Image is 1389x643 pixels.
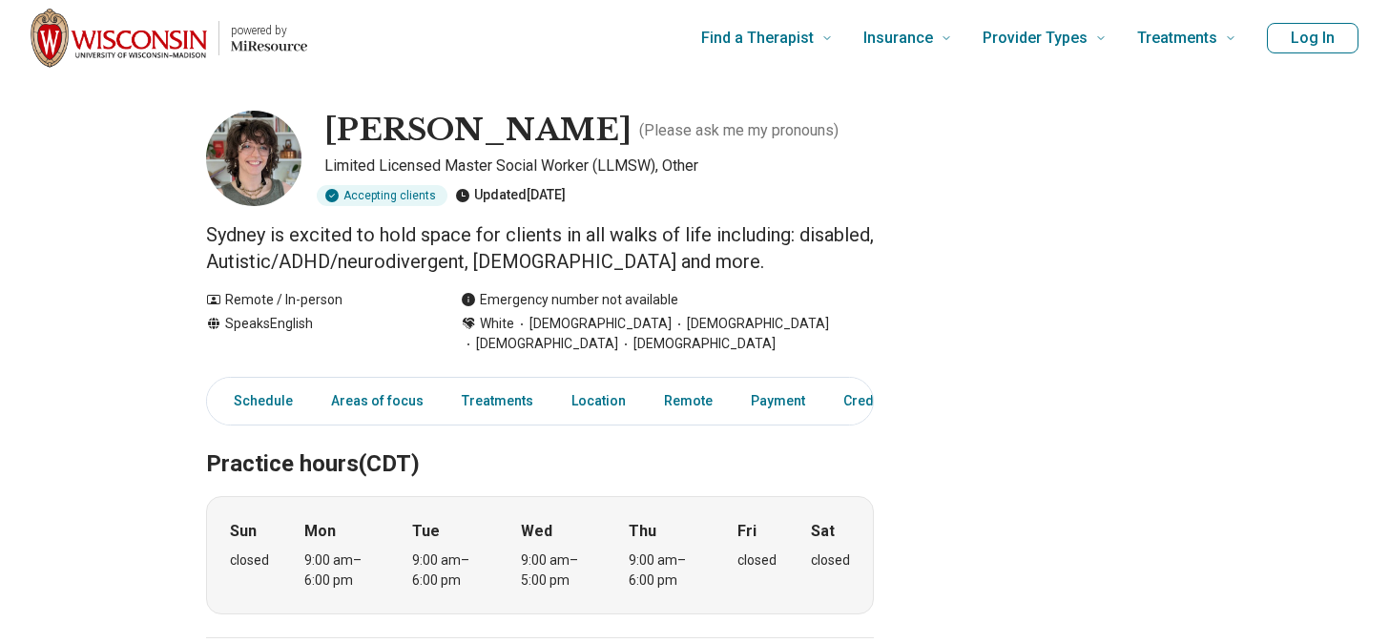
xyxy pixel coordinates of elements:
div: 9:00 am – 6:00 pm [412,550,486,591]
strong: Wed [521,520,552,543]
p: ( Please ask me my pronouns ) [639,119,839,142]
h2: Practice hours (CDT) [206,403,874,481]
p: Sydney is excited to hold space for clients in all walks of life including: disabled, Autistic/AD... [206,221,874,275]
h1: [PERSON_NAME] [324,111,632,151]
div: When does the program meet? [206,496,874,614]
div: 9:00 am – 6:00 pm [304,550,378,591]
span: Provider Types [983,25,1088,52]
span: [DEMOGRAPHIC_DATA] [461,334,618,354]
div: Speaks English [206,314,423,354]
strong: Mon [304,520,336,543]
div: 9:00 am – 5:00 pm [521,550,594,591]
a: Location [560,382,637,421]
img: Sydney Walker, Limited Licensed Master Social Worker (LLMSW) [206,111,301,206]
strong: Thu [629,520,656,543]
span: White [480,314,514,334]
a: Areas of focus [320,382,435,421]
a: Treatments [450,382,545,421]
a: Credentials [832,382,927,421]
strong: Sun [230,520,257,543]
a: Payment [739,382,817,421]
strong: Sat [811,520,835,543]
span: [DEMOGRAPHIC_DATA] [514,314,672,334]
p: Limited Licensed Master Social Worker (LLMSW), Other [324,155,874,177]
div: Updated [DATE] [455,185,566,206]
span: [DEMOGRAPHIC_DATA] [672,314,829,334]
div: Emergency number not available [461,290,678,310]
a: Schedule [211,382,304,421]
span: Treatments [1137,25,1217,52]
div: Accepting clients [317,185,447,206]
div: closed [737,550,777,570]
div: closed [230,550,269,570]
strong: Fri [737,520,757,543]
p: powered by [231,23,307,38]
div: 9:00 am – 6:00 pm [629,550,702,591]
div: Remote / In-person [206,290,423,310]
span: [DEMOGRAPHIC_DATA] [618,334,776,354]
a: Home page [31,8,307,69]
button: Log In [1267,23,1358,53]
strong: Tue [412,520,440,543]
span: Insurance [863,25,933,52]
span: Find a Therapist [701,25,814,52]
div: closed [811,550,850,570]
a: Remote [653,382,724,421]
